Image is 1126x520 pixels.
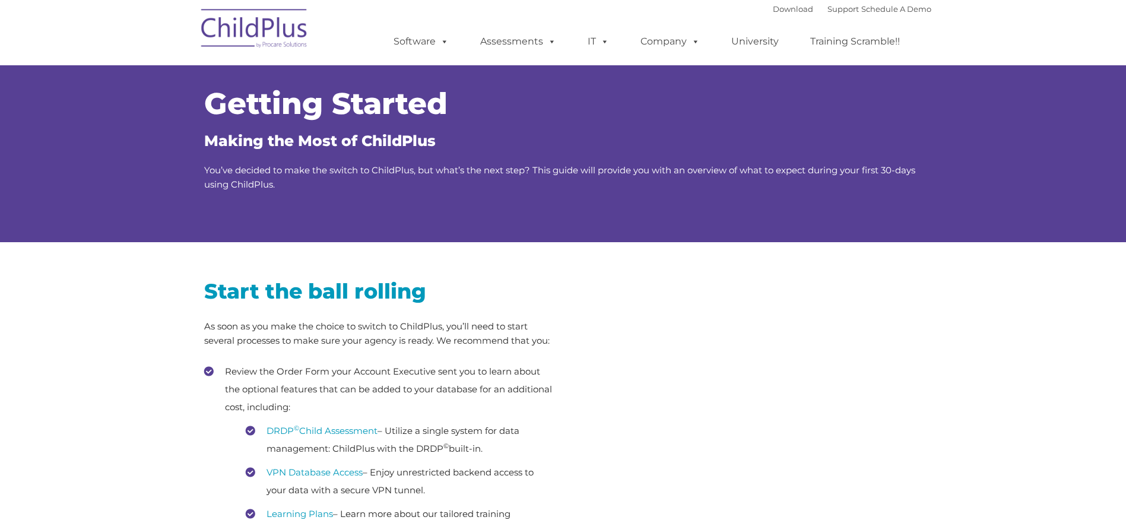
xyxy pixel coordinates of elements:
[773,4,813,14] a: Download
[204,164,915,190] span: You’ve decided to make the switch to ChildPlus, but what’s the next step? This guide will provide...
[773,4,931,14] font: |
[382,30,461,53] a: Software
[827,4,859,14] a: Support
[204,319,554,348] p: As soon as you make the choice to switch to ChildPlus, you’ll need to start several processes to ...
[246,422,554,458] li: – Utilize a single system for data management: ChildPlus with the DRDP built-in.
[204,85,448,122] span: Getting Started
[861,4,931,14] a: Schedule A Demo
[719,30,791,53] a: University
[798,30,912,53] a: Training Scramble!!
[246,464,554,499] li: – Enjoy unrestricted backend access to your data with a secure VPN tunnel.
[267,425,378,436] a: DRDP©Child Assessment
[629,30,712,53] a: Company
[576,30,621,53] a: IT
[204,278,554,305] h2: Start the ball rolling
[267,508,333,519] a: Learning Plans
[195,1,314,60] img: ChildPlus by Procare Solutions
[204,132,436,150] span: Making the Most of ChildPlus
[468,30,568,53] a: Assessments
[267,467,363,478] a: VPN Database Access
[443,442,449,450] sup: ©
[294,424,299,432] sup: ©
